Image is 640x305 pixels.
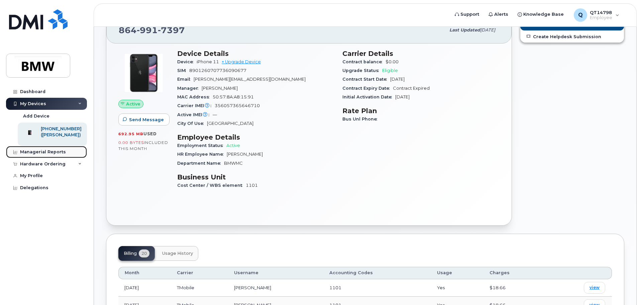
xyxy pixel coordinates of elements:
[177,143,226,148] span: Employment Status
[246,183,258,188] span: 1101
[119,25,185,35] span: 864
[143,131,157,136] span: used
[171,279,228,297] td: TMobile
[228,279,323,297] td: [PERSON_NAME]
[523,11,564,18] span: Knowledge Base
[207,121,253,126] span: [GEOGRAPHIC_DATA]
[449,27,480,32] span: Last updated
[129,117,164,123] span: Send Message
[177,121,207,126] span: City Of Use
[480,27,495,32] span: [DATE]
[177,161,224,166] span: Department Name
[177,68,189,73] span: SIM
[490,285,540,291] div: $18.66
[431,267,484,279] th: Usage
[215,103,260,108] span: 356057365646710
[189,68,246,73] span: 8901260707736090677
[137,25,158,35] span: 991
[224,161,243,166] span: BMWMC
[342,77,390,82] span: Contract Start Date
[213,112,217,117] span: —
[590,15,612,20] span: Employee
[460,11,479,18] span: Support
[342,107,500,115] h3: Rate Plan
[177,133,334,141] h3: Employee Details
[124,53,164,93] img: iPhone_11.jpg
[226,143,240,148] span: Active
[177,94,213,99] span: MAC Address
[177,152,227,157] span: HR Employee Name
[177,112,213,117] span: Active IMEI
[329,285,341,290] span: 1101
[520,30,624,43] a: Create Helpdesk Submission
[197,59,219,64] span: iPhone 11
[177,59,197,64] span: Device
[342,117,381,122] span: Bus Unl Phone
[393,86,430,91] span: Contract Expired
[177,86,202,91] span: Manager
[118,279,171,297] td: [DATE]
[382,68,398,73] span: Eligible
[494,11,508,18] span: Alerts
[342,50,500,58] h3: Carrier Details
[450,8,484,21] a: Support
[431,279,484,297] td: Yes
[118,140,168,151] span: included this month
[118,132,143,136] span: 692.95 MB
[228,267,323,279] th: Username
[386,59,399,64] span: $0.00
[202,86,238,91] span: [PERSON_NAME]
[177,50,334,58] h3: Device Details
[390,77,405,82] span: [DATE]
[395,94,410,99] span: [DATE]
[213,94,254,99] span: 50:57:8A:A8:15:91
[513,8,568,21] a: Knowledge Base
[118,113,170,126] button: Send Message
[177,173,334,181] h3: Business Unit
[342,68,382,73] span: Upgrade Status
[118,140,144,145] span: 0.00 Bytes
[590,10,612,15] span: QT14798
[171,267,228,279] th: Carrier
[484,8,513,21] a: Alerts
[158,25,185,35] span: 7397
[584,282,605,294] a: view
[118,267,171,279] th: Month
[177,77,194,82] span: Email
[611,276,635,300] iframe: Messenger Launcher
[227,152,263,157] span: [PERSON_NAME]
[342,86,393,91] span: Contract Expiry Date
[177,183,246,188] span: Cost Center / WBS element
[126,101,140,107] span: Active
[569,8,624,22] div: QT14798
[194,77,306,82] span: [PERSON_NAME][EMAIL_ADDRESS][DOMAIN_NAME]
[342,59,386,64] span: Contract balance
[484,267,546,279] th: Charges
[590,285,600,291] span: view
[342,94,395,99] span: Initial Activation Date
[323,267,431,279] th: Accounting Codes
[222,59,261,64] a: + Upgrade Device
[177,103,215,108] span: Carrier IMEI
[578,11,583,19] span: Q
[162,251,193,256] span: Usage History
[526,21,586,28] span: Add Roaming Package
